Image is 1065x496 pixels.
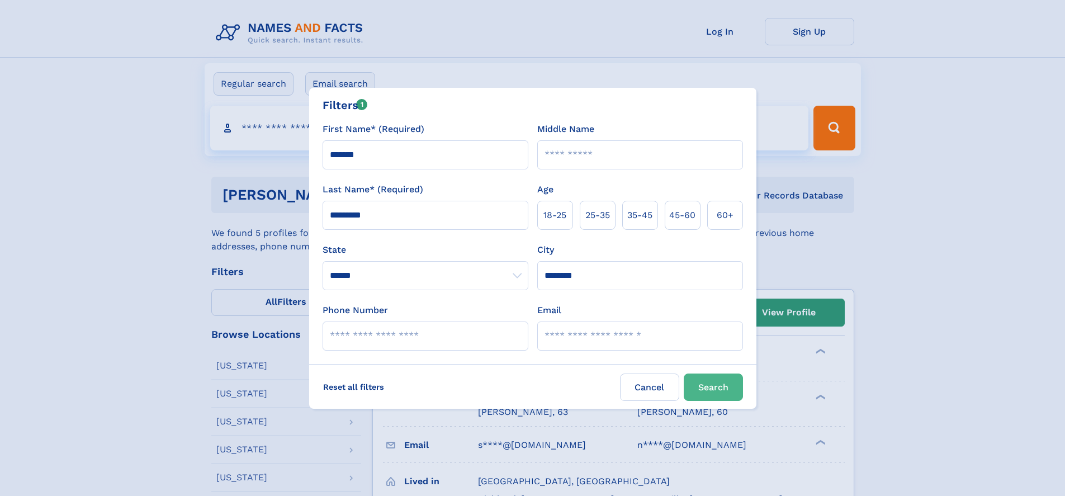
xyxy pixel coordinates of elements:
[585,209,610,222] span: 25‑35
[537,122,594,136] label: Middle Name
[323,97,368,114] div: Filters
[323,122,424,136] label: First Name* (Required)
[323,183,423,196] label: Last Name* (Required)
[323,304,388,317] label: Phone Number
[717,209,733,222] span: 60+
[537,243,554,257] label: City
[323,243,528,257] label: State
[627,209,652,222] span: 35‑45
[620,374,679,401] label: Cancel
[316,374,391,400] label: Reset all filters
[669,209,695,222] span: 45‑60
[684,374,743,401] button: Search
[537,183,553,196] label: Age
[543,209,566,222] span: 18‑25
[537,304,561,317] label: Email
